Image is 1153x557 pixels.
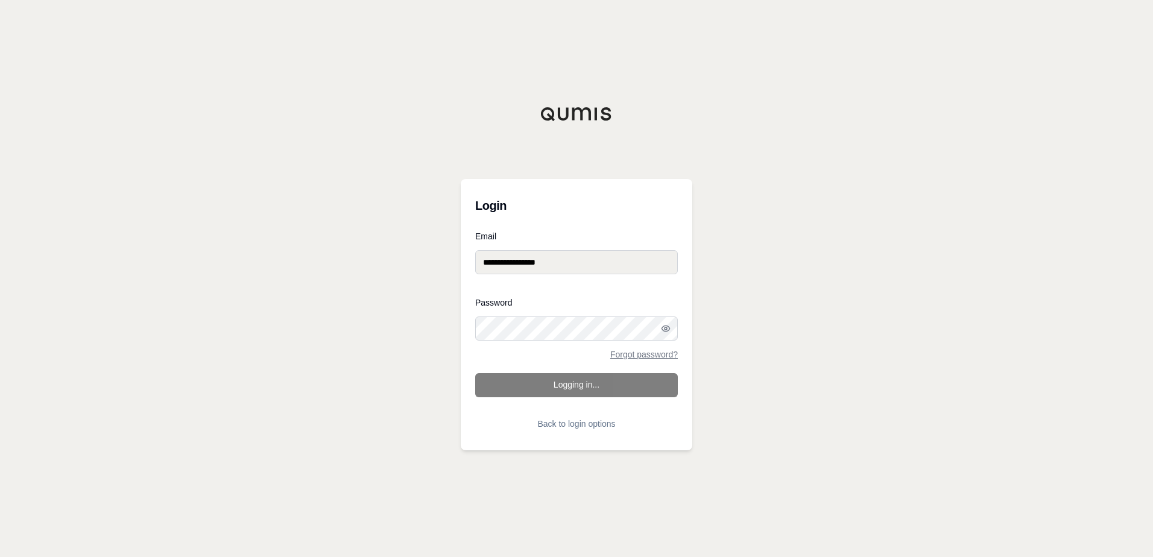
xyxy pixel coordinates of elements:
button: Back to login options [475,412,678,436]
a: Forgot password? [610,350,678,359]
label: Email [475,232,678,241]
h3: Login [475,194,678,218]
img: Qumis [540,107,613,121]
label: Password [475,298,678,307]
